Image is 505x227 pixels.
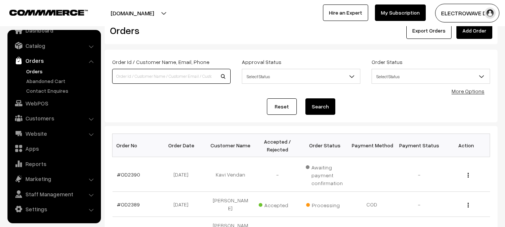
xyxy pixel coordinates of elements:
img: user [484,7,496,19]
td: - [395,157,443,192]
label: Order Status [372,58,403,66]
img: Menu [468,203,469,208]
label: Order Id / Customer Name, Email, Phone [112,58,209,66]
a: Hire an Expert [323,4,368,21]
a: Staff Management [9,187,98,201]
a: Marketing [9,172,98,185]
th: Order No [113,134,160,157]
button: ELECTROWAVE DE… [435,4,499,22]
span: Awaiting payment confirmation [306,162,344,187]
a: Dashboard [9,24,98,37]
a: Website [9,127,98,140]
a: WebPOS [9,96,98,110]
th: Customer Name [207,134,254,157]
td: [DATE] [160,157,207,192]
a: Apps [9,142,98,155]
span: Select Status [242,70,360,83]
span: Accepted [259,199,296,209]
label: Approval Status [242,58,281,66]
a: Catalog [9,39,98,52]
a: Orders [24,67,98,75]
a: #OD2390 [117,171,140,178]
th: Order Date [160,134,207,157]
h2: Orders [110,25,230,36]
td: COD [348,192,395,217]
a: #OD2389 [117,201,140,208]
th: Payment Method [348,134,395,157]
a: Orders [9,54,98,67]
a: My Subscription [375,4,426,21]
img: Menu [468,173,469,178]
td: Kavi Vendan [207,157,254,192]
button: [DOMAIN_NAME] [84,4,180,22]
button: Search [305,98,335,115]
span: Select Status [372,70,490,83]
input: Order Id / Customer Name / Customer Email / Customer Phone [112,69,231,84]
a: Reset [267,98,297,115]
td: - [395,192,443,217]
td: [PERSON_NAME] [207,192,254,217]
th: Action [443,134,490,157]
th: Accepted / Rejected [254,134,301,157]
button: Export Orders [406,22,452,39]
span: Select Status [372,69,490,84]
td: - [254,157,301,192]
a: Customers [9,111,98,125]
a: Add Order [456,22,492,39]
a: Settings [9,202,98,216]
span: Processing [306,199,344,209]
th: Order Status [301,134,348,157]
a: More Options [452,88,484,94]
td: [DATE] [160,192,207,217]
a: Reports [9,157,98,171]
th: Payment Status [395,134,443,157]
img: COMMMERCE [9,10,88,15]
a: Abandoned Cart [24,77,98,85]
span: Select Status [242,69,360,84]
a: Contact Enquires [24,87,98,95]
a: COMMMERCE [9,7,75,16]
